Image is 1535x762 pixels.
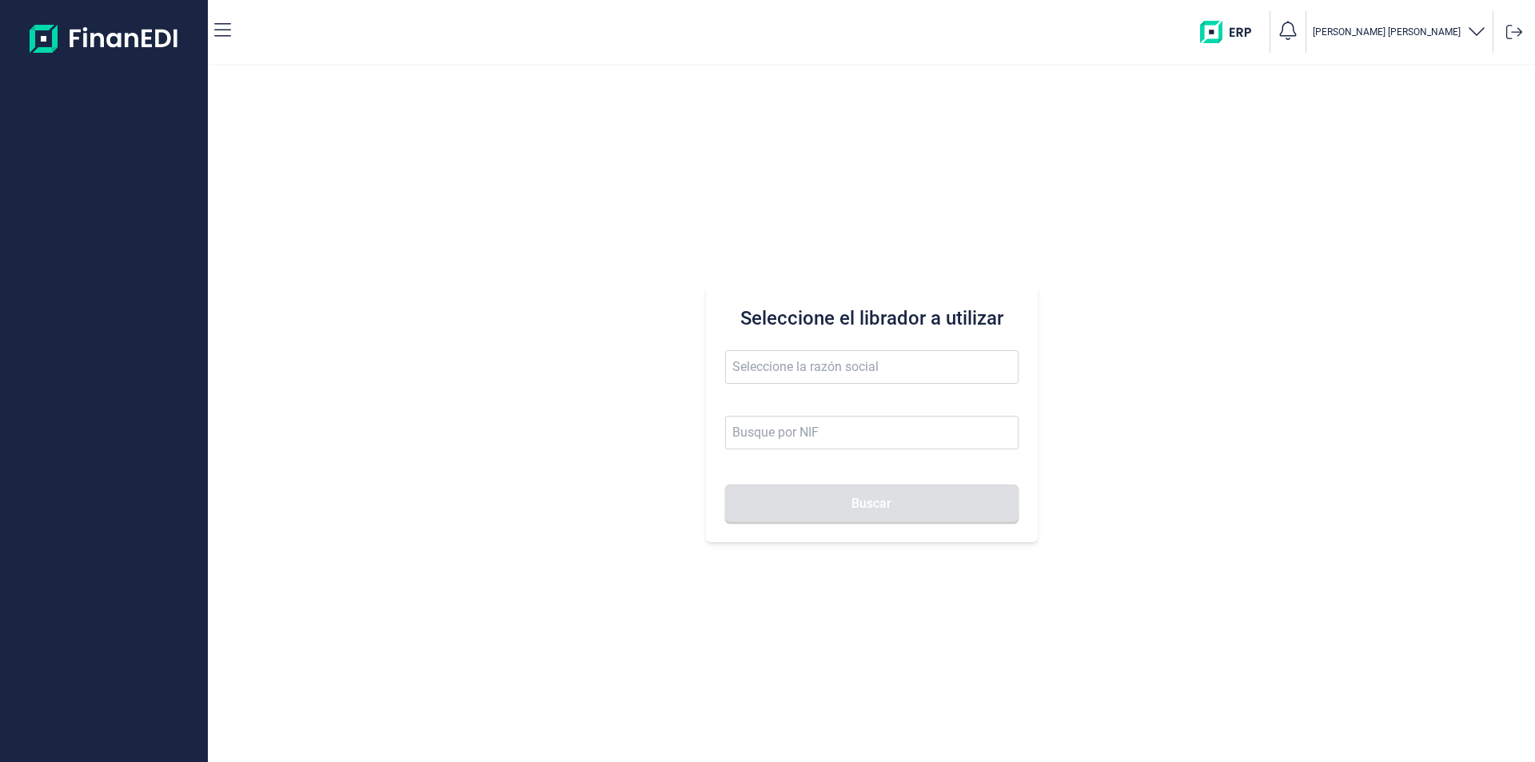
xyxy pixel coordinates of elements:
[1200,21,1263,43] img: erp
[725,416,1019,449] input: Busque por NIF
[30,13,179,64] img: Logo de aplicación
[1313,26,1461,38] p: [PERSON_NAME] [PERSON_NAME]
[851,497,891,509] span: Buscar
[725,485,1019,523] button: Buscar
[725,305,1019,331] h3: Seleccione el librador a utilizar
[725,350,1019,384] input: Seleccione la razón social
[1313,21,1486,44] button: [PERSON_NAME] [PERSON_NAME]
